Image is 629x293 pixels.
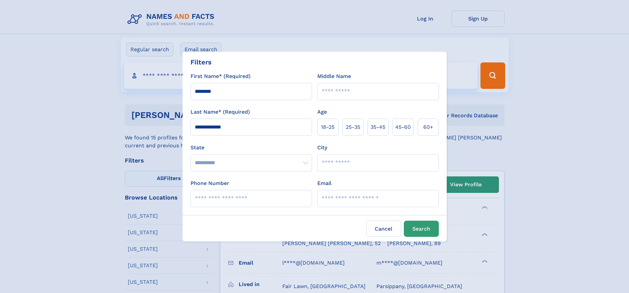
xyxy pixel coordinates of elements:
label: State [191,144,312,152]
span: 60+ [423,123,433,131]
label: Cancel [366,221,401,237]
label: Last Name* (Required) [191,108,250,116]
div: Filters [191,57,212,67]
label: First Name* (Required) [191,72,251,80]
label: City [317,144,327,152]
span: 45‑60 [395,123,411,131]
label: Phone Number [191,179,229,187]
button: Search [404,221,439,237]
label: Age [317,108,327,116]
span: 35‑45 [370,123,385,131]
label: Email [317,179,332,187]
span: 25‑35 [346,123,360,131]
label: Middle Name [317,72,351,80]
span: 18‑25 [321,123,334,131]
